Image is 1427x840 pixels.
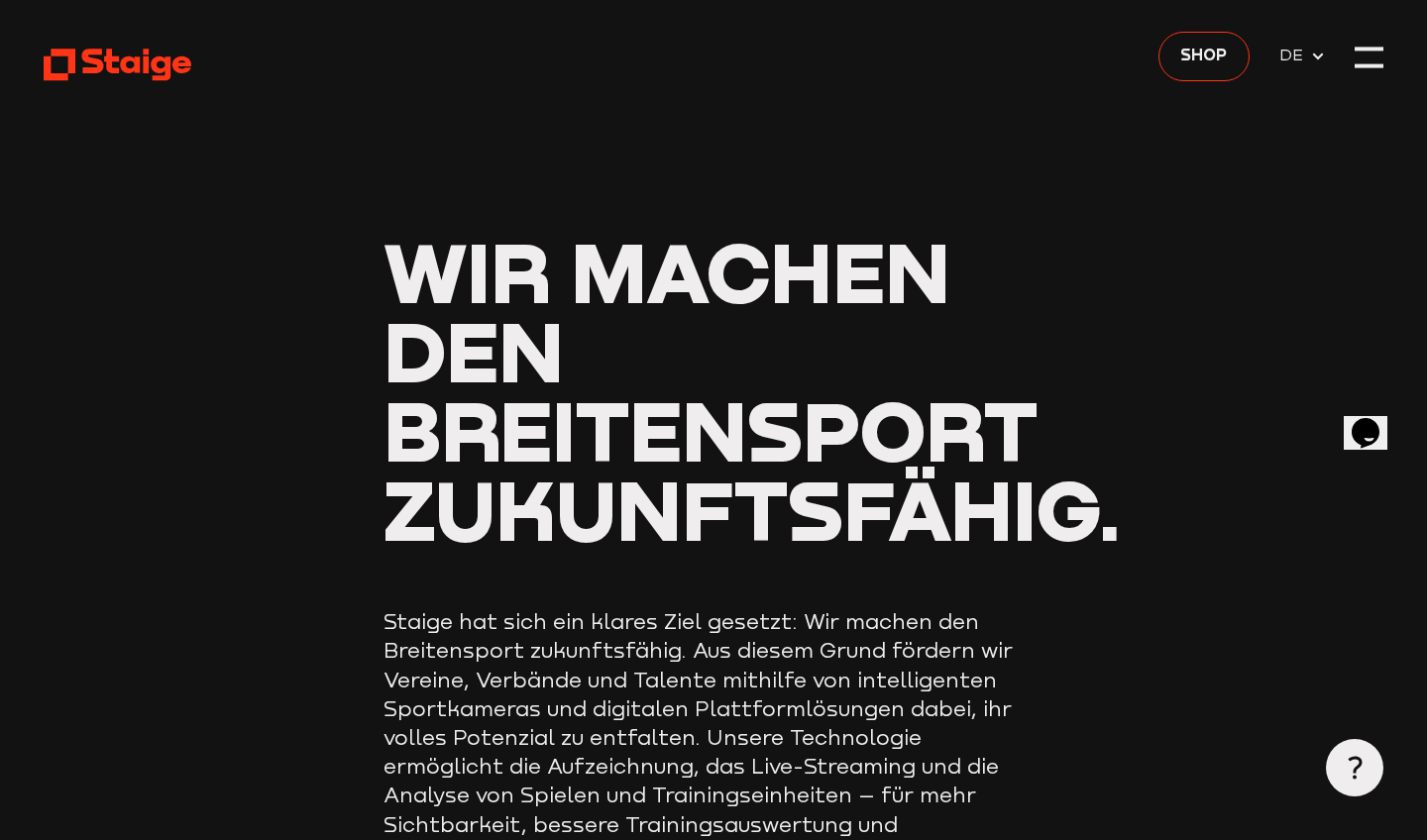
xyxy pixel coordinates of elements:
[1180,43,1227,68] span: Shop
[1344,390,1407,450] iframe: chat widget
[1158,32,1251,80] a: Shop
[384,221,1122,561] span: Wir machen den Breitensport zukunftsfähig.
[1279,43,1310,68] span: DE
